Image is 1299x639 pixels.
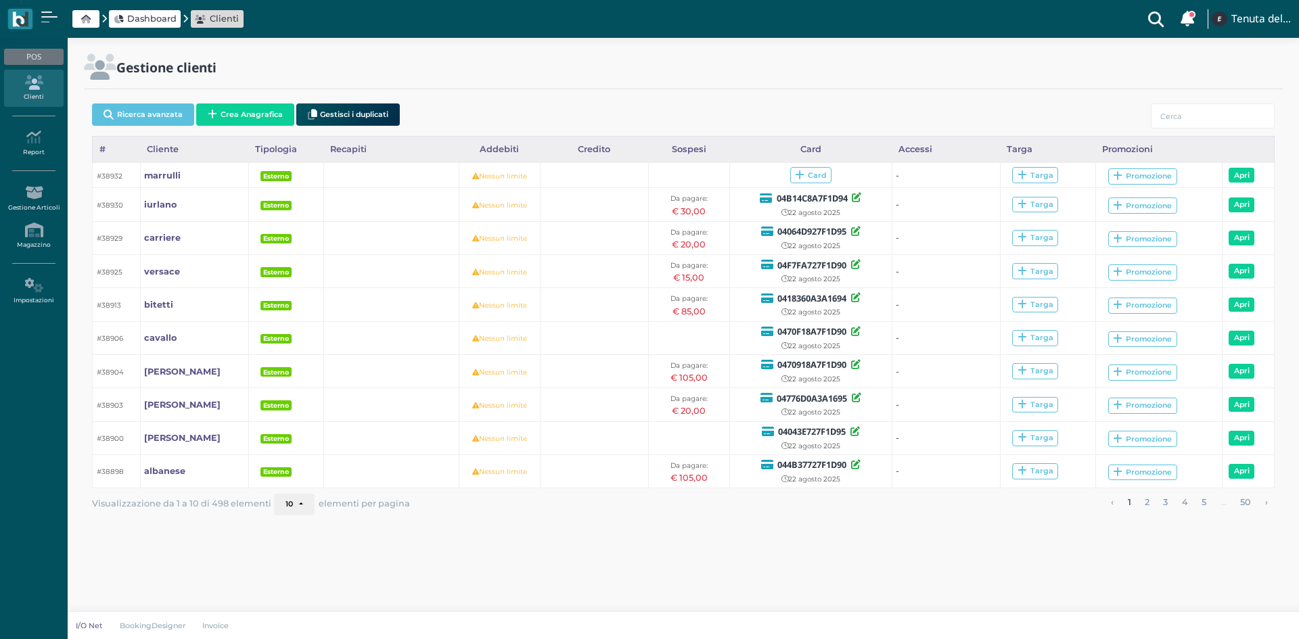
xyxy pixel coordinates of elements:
b: marrulli [144,170,181,181]
b: Esterno [263,202,289,209]
img: ... [1212,11,1227,26]
button: Gestisci i duplicati [296,103,400,126]
div: € 20,00 [652,238,725,251]
span: Card [790,167,831,183]
button: Crea Anagrafica [196,103,294,126]
b: albanese [144,466,185,476]
a: Apri [1229,168,1254,183]
td: - [892,255,1000,288]
a: alla pagina 50 [1236,494,1256,511]
a: Apri [1229,331,1254,346]
b: carriere [144,233,181,243]
small: #38913 [97,301,121,310]
td: - [892,421,1000,454]
a: [PERSON_NAME] [144,365,221,378]
div: Promozione [1113,201,1172,211]
td: - [892,188,1000,221]
small: Da pagare: [670,294,708,303]
iframe: Help widget launcher [1203,597,1287,628]
div: € 105,00 [652,371,725,384]
small: Nessun limite [472,268,527,277]
div: Promozione [1113,467,1172,477]
div: Sospesi [648,137,729,162]
div: Addebiti [459,137,540,162]
b: [PERSON_NAME] [144,433,221,443]
a: [PERSON_NAME] [144,398,221,411]
td: - [892,454,1000,488]
div: € 20,00 [652,404,725,417]
b: Esterno [263,302,289,309]
div: Promozione [1113,434,1172,444]
div: Targa [1018,233,1053,243]
a: alla pagina 1 [1123,494,1135,511]
td: - [892,288,1000,321]
b: bitetti [144,300,173,310]
b: 0470918A7F1D90 [777,358,846,371]
div: Credito [540,137,648,162]
small: 22 agosto 2025 [781,241,840,250]
b: cavallo [144,333,177,343]
small: Nessun limite [472,434,527,443]
small: Da pagare: [670,394,708,403]
a: alla pagina 4 [1177,494,1192,511]
div: Targa [1018,199,1053,210]
b: 0418360A3A1694 [777,292,846,304]
b: 04F7FA727F1D90 [777,259,846,271]
div: Targa [1018,300,1053,310]
b: 04043E727F1D95 [778,425,846,437]
div: € 85,00 [652,305,725,318]
small: #38898 [97,467,124,476]
a: carriere [144,231,181,244]
a: Apri [1229,364,1254,379]
b: 04B14C8A7F1D94 [777,192,848,204]
small: Nessun limite [472,368,527,377]
div: Promozione [1113,367,1172,377]
td: - [892,163,1000,188]
b: iurlano [144,199,177,210]
div: € 105,00 [652,471,725,484]
small: #38900 [97,434,124,443]
small: #38906 [97,334,123,343]
small: Da pagare: [670,194,708,203]
td: - [892,388,1000,421]
small: Nessun limite [472,467,527,476]
small: 22 agosto 2025 [781,275,840,283]
div: Targa [1018,433,1053,443]
b: Esterno [263,235,289,242]
small: 22 agosto 2025 [781,442,840,450]
small: Nessun limite [472,301,527,310]
a: Apri [1229,464,1254,479]
small: #38932 [97,172,122,181]
div: Targa [1018,333,1053,343]
span: 10 [286,500,293,509]
a: Magazzino [4,217,63,254]
b: 04776D0A3A1695 [777,392,847,404]
small: 22 agosto 2025 [781,408,840,417]
div: Recapiti [323,137,459,162]
b: Esterno [263,468,289,475]
small: #38930 [97,201,123,210]
a: ... Tenuta del Barco [1210,3,1291,35]
b: Esterno [263,335,289,342]
b: Esterno [263,435,289,442]
a: versace [144,265,180,278]
a: Clienti [195,12,239,25]
a: pagina successiva [1260,494,1272,511]
small: 22 agosto 2025 [781,208,840,217]
div: € 15,00 [652,271,725,284]
b: 0470F18A7F1D90 [777,325,846,337]
a: Apri [1229,397,1254,412]
small: Nessun limite [472,401,527,410]
small: #38904 [97,368,124,377]
div: € 30,00 [652,205,725,218]
a: alla pagina 2 [1141,494,1154,511]
a: alla pagina 3 [1159,494,1172,511]
small: Da pagare: [670,261,708,270]
a: Apri [1229,264,1254,279]
h2: Gestione clienti [116,60,216,74]
small: #38903 [97,401,123,410]
div: Cliente [140,137,248,162]
div: Targa [1018,466,1053,476]
div: Tipologia [248,137,323,162]
b: versace [144,266,180,277]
